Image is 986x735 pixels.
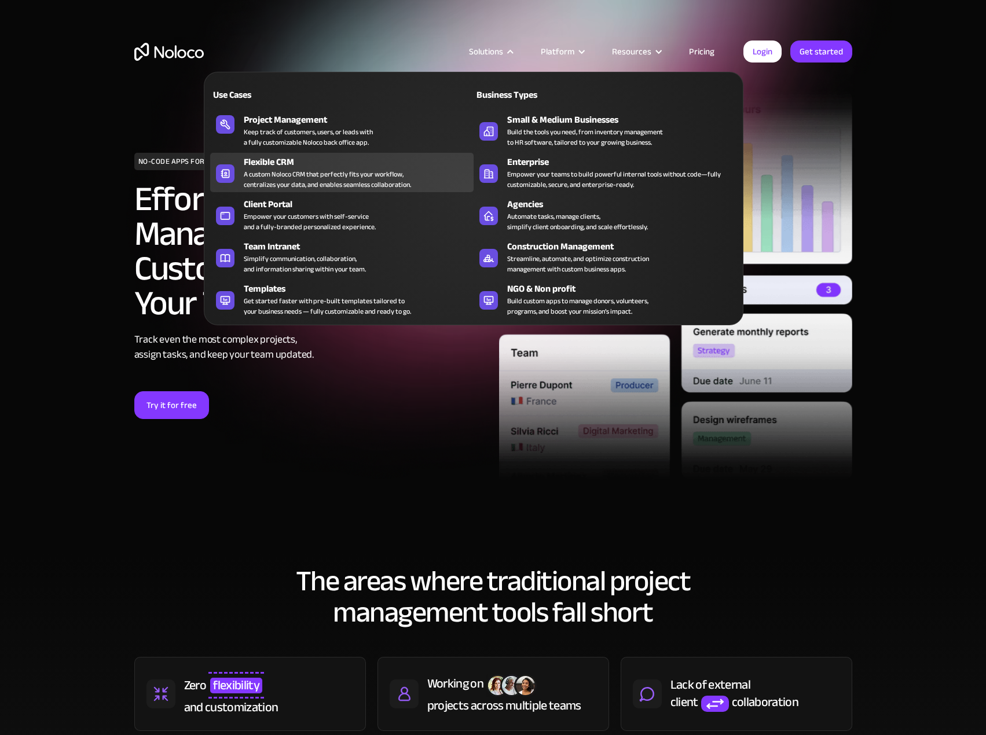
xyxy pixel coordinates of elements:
span: flexibility [210,678,262,693]
a: Flexible CRMA custom Noloco CRM that perfectly fits your workflow,centralizes your data, and enab... [210,153,474,192]
a: AgenciesAutomate tasks, manage clients,simplify client onboarding, and scale effortlessly. [474,195,737,234]
div: and customization [184,699,278,716]
div: Build custom apps to manage donors, volunteers, programs, and boost your mission’s impact. [507,296,648,317]
div: Empower your customers with self-service and a fully-branded personalized experience. [244,211,376,232]
a: TemplatesGet started faster with pre-built templates tailored toyour business needs — fully custo... [210,280,474,319]
div: collaboration [732,693,798,711]
div: Team Intranet [244,240,479,253]
a: Construction ManagementStreamline, automate, and optimize constructionmanagement with custom busi... [474,237,737,277]
div: Agencies [507,197,742,211]
h2: Effortless Project Management Apps, Custom-Built for Your Team’s Success [134,182,487,321]
a: Use Cases [210,81,474,108]
div: Use Cases [210,88,337,102]
div: projects across multiple teams [427,697,581,714]
div: Build the tools you need, from inventory management to HR software, tailored to your growing busi... [507,127,663,148]
div: Keep track of customers, users, or leads with a fully customizable Noloco back office app. [244,127,373,148]
div: Solutions [469,44,503,59]
div: Solutions [454,44,526,59]
div: Track even the most complex projects, assign tasks, and keep your team updated. [134,332,487,362]
a: Project ManagementKeep track of customers, users, or leads witha fully customizable Noloco back o... [210,111,474,150]
div: Resources [598,44,675,59]
div: Platform [541,44,574,59]
div: Get started faster with pre-built templates tailored to your business needs — fully customizable ... [244,296,411,317]
div: Lack of external [670,676,840,693]
div: Enterprise [507,155,742,169]
div: Resources [612,44,651,59]
a: Get started [790,41,852,63]
a: EnterpriseEmpower your teams to build powerful internal tools without code—fully customizable, se... [474,153,737,192]
div: Automate tasks, manage clients, simplify client onboarding, and scale effortlessly. [507,211,648,232]
div: Business Types [474,88,600,102]
div: Working on [427,675,483,692]
div: NGO & Non profit [507,282,742,296]
a: Team IntranetSimplify communication, collaboration,and information sharing within your team. [210,237,474,277]
a: Business Types [474,81,737,108]
div: Project Management [244,113,479,127]
div: A custom Noloco CRM that perfectly fits your workflow, centralizes your data, and enables seamles... [244,169,411,190]
div: Construction Management [507,240,742,253]
a: NGO & Non profitBuild custom apps to manage donors, volunteers,programs, and boost your mission’s... [474,280,737,319]
div: Zero [184,677,206,694]
div: Simplify communication, collaboration, and information sharing within your team. [244,253,366,274]
div: Empower your teams to build powerful internal tools without code—fully customizable, secure, and ... [507,169,731,190]
a: Pricing [675,44,729,59]
h2: The areas where traditional project management tools fall short [134,565,852,628]
div: Templates [244,282,479,296]
div: client [670,693,698,711]
div: Streamline, automate, and optimize construction management with custom business apps. [507,253,649,274]
nav: Solutions [204,56,743,325]
a: Try it for free [134,391,209,419]
a: Small & Medium BusinessesBuild the tools you need, from inventory managementto HR software, tailo... [474,111,737,150]
div: Platform [526,44,598,59]
div: Small & Medium Businesses [507,113,742,127]
h1: NO-CODE APPS FOR PROJECT MANAGEMENT [134,153,292,170]
div: Client Portal [244,197,479,211]
a: Login [743,41,782,63]
div: Flexible CRM [244,155,479,169]
a: home [134,43,204,61]
a: Client PortalEmpower your customers with self-serviceand a fully-branded personalized experience. [210,195,474,234]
